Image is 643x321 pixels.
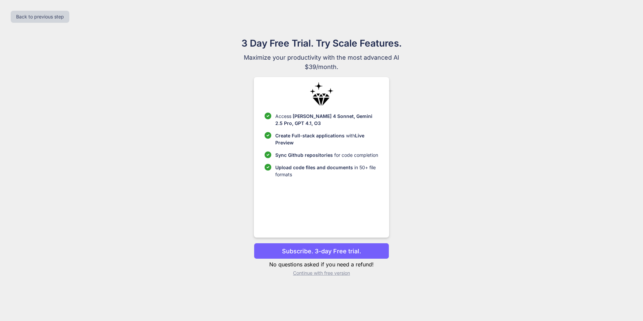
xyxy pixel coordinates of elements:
img: checklist [265,113,271,119]
span: $39/month. [209,62,434,72]
span: Sync Github repositories [275,152,333,158]
p: Continue with free version [254,270,389,276]
h1: 3 Day Free Trial. Try Scale Features. [209,36,434,50]
p: No questions asked if you need a refund! [254,260,389,268]
img: checklist [265,132,271,139]
span: [PERSON_NAME] 4 Sonnet, Gemini 2.5 Pro, GPT 4.1, O3 [275,113,372,126]
p: in 50+ file formats [275,164,378,178]
button: Back to previous step [11,11,69,23]
p: for code completion [275,151,378,158]
span: Maximize your productivity with the most advanced AI [209,53,434,62]
button: Subscribe. 3-day Free trial. [254,243,389,259]
span: Create Full-stack applications [275,133,346,138]
img: checklist [265,151,271,158]
img: checklist [265,164,271,171]
p: with [275,132,378,146]
span: Upload code files and documents [275,165,353,170]
p: Access [275,113,378,127]
p: Subscribe. 3-day Free trial. [282,247,361,256]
